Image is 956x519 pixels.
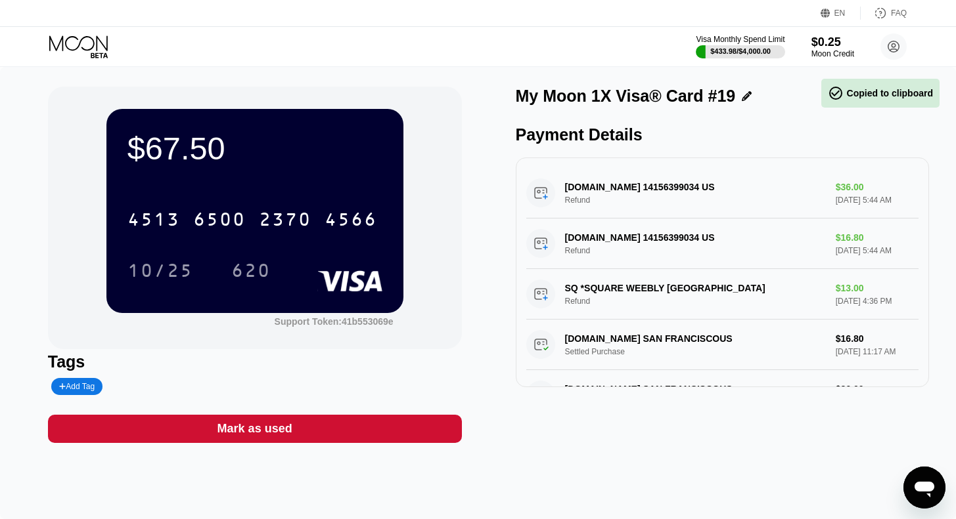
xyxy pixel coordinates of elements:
[127,211,180,232] div: 4513
[127,262,193,283] div: 10/25
[127,130,382,167] div: $67.50
[51,378,102,395] div: Add Tag
[903,467,945,509] iframe: Button to launch messaging window
[48,352,462,371] div: Tags
[696,35,785,58] div: Visa Monthly Spend Limit$433.98/$4,000.00
[821,7,861,20] div: EN
[710,47,771,55] div: $433.98 / $4,000.00
[120,203,385,236] div: 4513650023704566
[275,316,394,327] div: Support Token:41b553069e
[861,7,907,20] div: FAQ
[325,211,377,232] div: 4566
[516,87,736,106] div: My Moon 1X Visa® Card #19
[834,9,846,18] div: EN
[275,316,394,327] div: Support Token: 41b553069e
[811,49,854,58] div: Moon Credit
[217,421,292,436] div: Mark as used
[828,85,933,101] div: Copied to clipboard
[48,415,462,443] div: Mark as used
[828,85,844,101] span: 
[193,211,246,232] div: 6500
[221,254,281,287] div: 620
[231,262,271,283] div: 620
[59,382,95,391] div: Add Tag
[516,125,930,144] div: Payment Details
[891,9,907,18] div: FAQ
[259,211,311,232] div: 2370
[811,35,854,58] div: $0.25Moon Credit
[118,254,203,287] div: 10/25
[696,35,785,44] div: Visa Monthly Spend Limit
[811,35,854,49] div: $0.25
